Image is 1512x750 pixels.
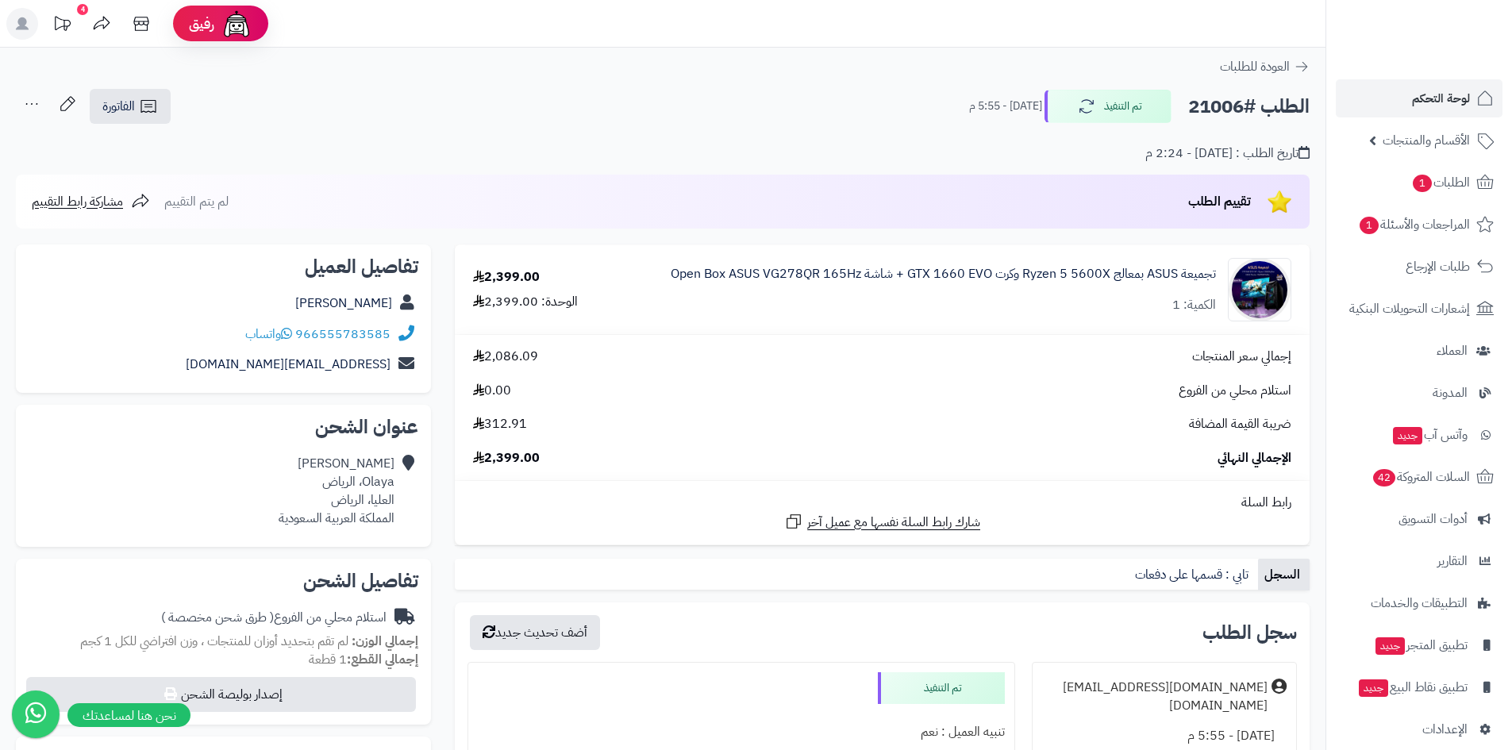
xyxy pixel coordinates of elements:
[1399,508,1468,530] span: أدوات التسويق
[161,609,387,627] div: استلام محلي من الفروع
[164,192,229,211] span: لم يتم التقييم
[1422,718,1468,740] span: الإعدادات
[461,494,1303,512] div: رابط السلة
[1336,374,1502,412] a: المدونة
[473,268,540,287] div: 2,399.00
[279,455,394,527] div: [PERSON_NAME] Olaya، الرياض العليا، الرياض المملكة العربية السعودية
[1359,679,1388,697] span: جديد
[32,192,123,211] span: مشاركة رابط التقييم
[1391,424,1468,446] span: وآتس آب
[878,672,1005,704] div: تم التنفيذ
[473,348,538,366] span: 2,086.09
[186,355,391,374] a: [EMAIL_ADDRESS][DOMAIN_NAME]
[1374,634,1468,656] span: تطبيق المتجر
[1336,458,1502,496] a: السلات المتروكة42
[77,4,88,15] div: 4
[1336,206,1502,244] a: المراجعات والأسئلة1
[352,632,418,651] strong: إجمالي الوزن:
[1229,258,1291,321] img: 1753203146-%D8%AA%D8%AC%D9%85%D9%8A%D8%B9%D8%A9%20ASUS-90x90.jpg
[26,677,416,712] button: إصدار بوليصة الشحن
[1336,248,1502,286] a: طلبات الإرجاع
[473,449,540,467] span: 2,399.00
[1358,213,1470,236] span: المراجعات والأسئلة
[90,89,171,124] a: الفاتورة
[1412,87,1470,110] span: لوحة التحكم
[245,325,292,344] a: واتساب
[1336,668,1502,706] a: تطبيق نقاط البيعجديد
[1145,144,1310,163] div: تاريخ الطلب : [DATE] - 2:24 م
[473,293,578,311] div: الوحدة: 2,399.00
[29,417,418,437] h2: عنوان الشحن
[42,8,82,44] a: تحديثات المنصة
[1179,382,1291,400] span: استلام محلي من الفروع
[1220,57,1310,76] a: العودة للطلبات
[1220,57,1290,76] span: العودة للطلبات
[1375,637,1405,655] span: جديد
[1357,676,1468,698] span: تطبيق نقاط البيع
[1371,592,1468,614] span: التطبيقات والخدمات
[1437,550,1468,572] span: التقارير
[29,257,418,276] h2: تفاصيل العميل
[1172,296,1216,314] div: الكمية: 1
[1336,332,1502,370] a: العملاء
[347,650,418,669] strong: إجمالي القطع:
[671,265,1216,283] a: تجميعة ASUS بمعالج Ryzen 5 5600X وكرت GTX 1660 EVO + شاشة Open Box ASUS VG278QR 165Hz
[1336,79,1502,117] a: لوحة التحكم
[1336,500,1502,538] a: أدوات التسويق
[1042,679,1268,715] div: [DOMAIN_NAME][EMAIL_ADDRESS][DOMAIN_NAME]
[1045,90,1172,123] button: تم التنفيذ
[1336,416,1502,454] a: وآتس آبجديد
[1336,584,1502,622] a: التطبيقات والخدمات
[1406,256,1470,278] span: طلبات الإرجاع
[1373,469,1395,487] span: 42
[295,325,391,344] a: 966555783585
[161,608,274,627] span: ( طرق شحن مخصصة )
[102,97,135,116] span: الفاتورة
[1129,559,1258,590] a: تابي : قسمها على دفعات
[1189,415,1291,433] span: ضريبة القيمة المضافة
[1336,626,1502,664] a: تطبيق المتجرجديد
[473,415,527,433] span: 312.91
[1413,175,1432,192] span: 1
[1336,290,1502,328] a: إشعارات التحويلات البنكية
[309,650,418,669] small: 1 قطعة
[1433,382,1468,404] span: المدونة
[478,717,1004,748] div: تنبيه العميل : نعم
[29,571,418,590] h2: تفاصيل الشحن
[1218,449,1291,467] span: الإجمالي النهائي
[1336,542,1502,580] a: التقارير
[221,8,252,40] img: ai-face.png
[80,632,348,651] span: لم تقم بتحديد أوزان للمنتجات ، وزن افتراضي للكل 1 كجم
[1393,427,1422,444] span: جديد
[1383,129,1470,152] span: الأقسام والمنتجات
[1188,192,1251,211] span: تقييم الطلب
[1437,340,1468,362] span: العملاء
[1411,171,1470,194] span: الطلبات
[1188,90,1310,123] h2: الطلب #21006
[473,382,511,400] span: 0.00
[1336,710,1502,748] a: الإعدادات
[470,615,600,650] button: أضف تحديث جديد
[1202,623,1297,642] h3: سجل الطلب
[784,512,980,532] a: شارك رابط السلة نفسها مع عميل آخر
[807,513,980,532] span: شارك رابط السلة نفسها مع عميل آخر
[1349,298,1470,320] span: إشعارات التحويلات البنكية
[295,294,392,313] a: [PERSON_NAME]
[189,14,214,33] span: رفيق
[1360,217,1379,234] span: 1
[1258,559,1310,590] a: السجل
[1336,163,1502,202] a: الطلبات1
[32,192,150,211] a: مشاركة رابط التقييم
[1192,348,1291,366] span: إجمالي سعر المنتجات
[1372,466,1470,488] span: السلات المتروكة
[969,98,1042,114] small: [DATE] - 5:55 م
